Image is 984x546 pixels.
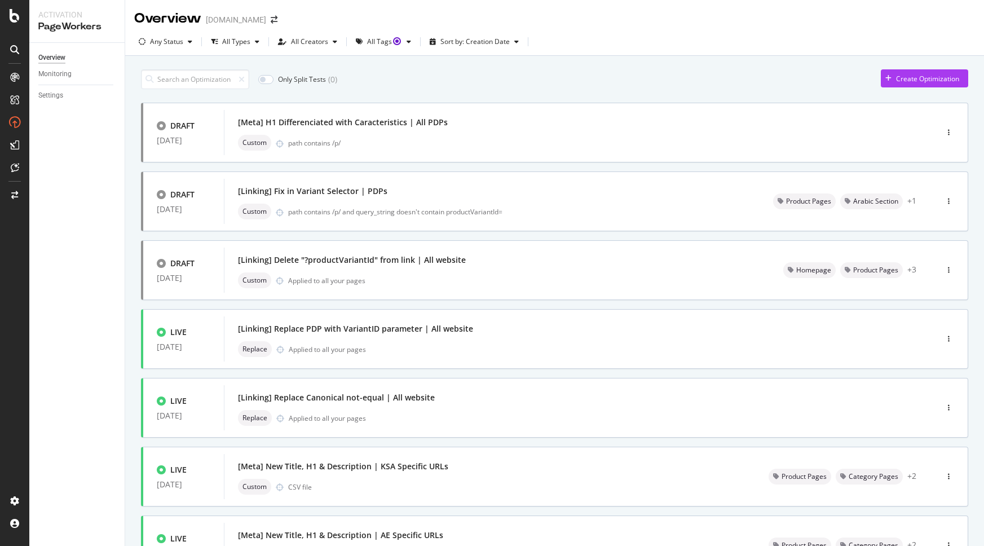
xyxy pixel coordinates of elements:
button: Sort by: Creation Date [425,33,523,51]
div: [Meta] New Title, H1 & Description | KSA Specific URLs [238,461,448,472]
div: neutral label [840,193,903,209]
button: All Types [206,33,264,51]
div: + 1 [907,195,916,206]
div: [DATE] [157,342,210,351]
div: [DATE] [157,274,210,283]
input: Search an Optimization [141,69,249,89]
div: neutral label [238,204,271,219]
div: DRAFT [170,258,195,269]
button: Create Optimization [881,69,968,87]
div: [DATE] [157,411,210,420]
div: Settings [38,90,63,102]
div: LIVE [170,464,187,475]
div: DRAFT [170,189,195,200]
div: Applied to all your pages [289,413,366,423]
div: path contains /p/ and query_string doesn't contain productVariantId= [288,207,746,217]
div: [DATE] [157,205,210,214]
span: Custom [242,139,267,146]
span: Product Pages [782,473,827,480]
div: [DOMAIN_NAME] [206,14,266,25]
div: neutral label [840,262,903,278]
span: Category Pages [849,473,898,480]
div: + 2 [907,470,916,482]
div: [Linking] Delete "?productVariantId" from link | All website [238,254,466,266]
div: neutral label [769,469,831,485]
div: neutral label [773,193,836,209]
div: neutral label [238,272,271,288]
span: Custom [242,277,267,284]
span: Replace [242,346,267,353]
div: path contains /p/ [288,138,889,148]
div: Applied to all your pages [289,345,366,354]
div: neutral label [783,262,836,278]
div: neutral label [238,135,271,151]
div: neutral label [836,469,903,485]
iframe: Intercom live chat [946,508,973,535]
div: DRAFT [170,120,195,131]
div: Monitoring [38,68,72,80]
div: [Meta] New Title, H1 & Description | AE Specific URLs [238,530,443,541]
span: Custom [242,208,267,215]
div: [Linking] Replace Canonical not-equal | All website [238,392,435,403]
div: PageWorkers [38,20,116,33]
div: ( 0 ) [328,74,337,85]
div: [DATE] [157,480,210,489]
div: All Tags [367,38,402,45]
a: Settings [38,90,117,102]
div: [Linking] Replace PDP with VariantID parameter | All website [238,323,473,334]
div: [Linking] Fix in Variant Selector | PDPs [238,186,387,197]
div: Sort by: Creation Date [440,38,510,45]
div: neutral label [238,341,272,357]
button: All Creators [273,33,342,51]
div: Any Status [150,38,183,45]
div: + 3 [907,264,916,275]
span: Homepage [796,267,831,274]
span: Arabic Section [853,198,898,205]
div: LIVE [170,533,187,544]
span: Product Pages [786,198,831,205]
div: neutral label [238,479,271,495]
div: Only Split Tests [278,74,326,84]
div: All Types [222,38,250,45]
div: Applied to all your pages [288,276,365,285]
span: Replace [242,415,267,421]
button: Any Status [134,33,197,51]
span: Product Pages [853,267,898,274]
a: Monitoring [38,68,117,80]
div: Overview [134,9,201,28]
div: Create Optimization [896,74,959,83]
div: Activation [38,9,116,20]
div: All Creators [291,38,328,45]
div: Overview [38,52,65,64]
div: LIVE [170,327,187,338]
span: Custom [242,483,267,490]
div: CSV file [288,482,312,492]
div: [DATE] [157,136,210,145]
button: All TagsTooltip anchor [351,33,416,51]
div: Tooltip anchor [392,36,402,46]
a: Overview [38,52,117,64]
div: LIVE [170,395,187,407]
div: neutral label [238,410,272,426]
div: [Meta] H1 Differenciated with Caracteristics | All PDPs [238,117,448,128]
div: arrow-right-arrow-left [271,16,277,24]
